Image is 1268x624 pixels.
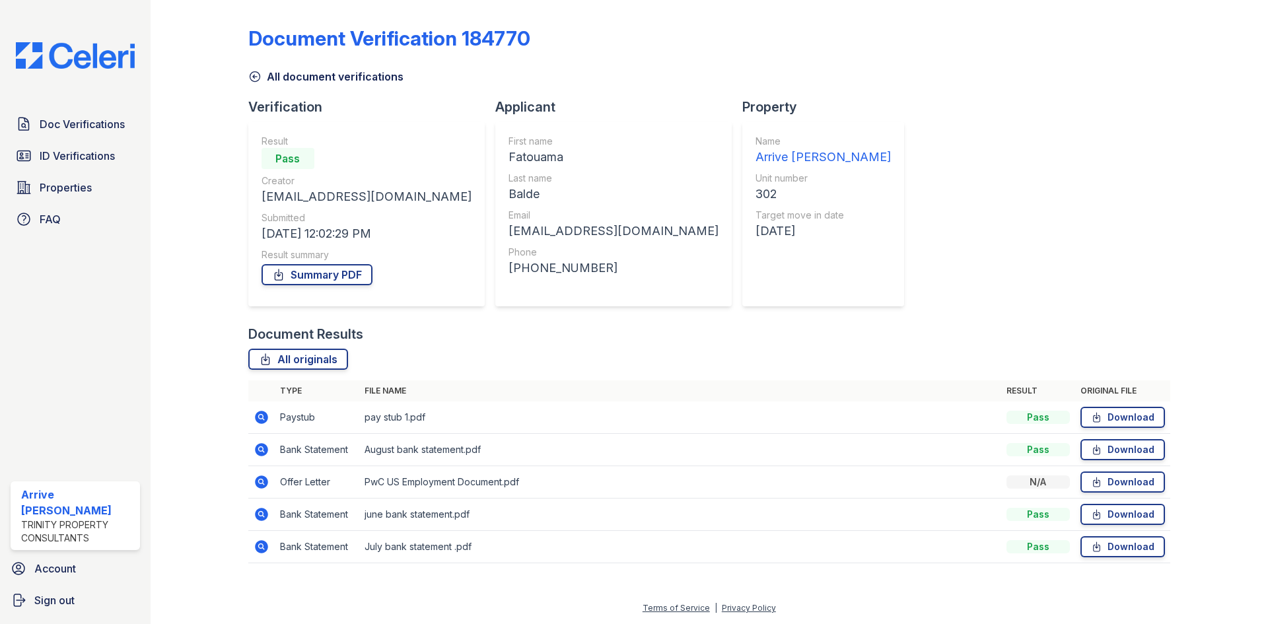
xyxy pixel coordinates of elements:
[509,172,719,185] div: Last name
[756,172,891,185] div: Unit number
[262,211,472,225] div: Submitted
[509,259,719,277] div: [PHONE_NUMBER]
[715,603,717,613] div: |
[1080,471,1165,493] a: Download
[262,264,372,285] a: Summary PDF
[742,98,915,116] div: Property
[11,111,140,137] a: Doc Verifications
[756,185,891,203] div: 302
[248,69,404,85] a: All document verifications
[275,380,359,401] th: Type
[248,349,348,370] a: All originals
[248,26,530,50] div: Document Verification 184770
[248,325,363,343] div: Document Results
[275,401,359,434] td: Paystub
[509,185,719,203] div: Balde
[722,603,776,613] a: Privacy Policy
[5,587,145,613] a: Sign out
[359,466,1001,499] td: PwC US Employment Document.pdf
[262,225,472,243] div: [DATE] 12:02:29 PM
[509,135,719,148] div: First name
[34,592,75,608] span: Sign out
[509,246,719,259] div: Phone
[1080,439,1165,460] a: Download
[509,222,719,240] div: [EMAIL_ADDRESS][DOMAIN_NAME]
[1006,540,1070,553] div: Pass
[1006,475,1070,489] div: N/A
[40,116,125,132] span: Doc Verifications
[275,499,359,531] td: Bank Statement
[40,180,92,195] span: Properties
[1006,411,1070,424] div: Pass
[5,42,145,69] img: CE_Logo_Blue-a8612792a0a2168367f1c8372b55b34899dd931a85d93a1a3d3e32e68fde9ad4.png
[1006,508,1070,521] div: Pass
[509,209,719,222] div: Email
[359,380,1001,401] th: File name
[756,135,891,166] a: Name Arrive [PERSON_NAME]
[11,206,140,232] a: FAQ
[40,211,61,227] span: FAQ
[756,148,891,166] div: Arrive [PERSON_NAME]
[275,434,359,466] td: Bank Statement
[359,434,1001,466] td: August bank statement.pdf
[756,209,891,222] div: Target move in date
[1080,407,1165,428] a: Download
[359,531,1001,563] td: July bank statement .pdf
[262,248,472,261] div: Result summary
[756,135,891,148] div: Name
[1080,536,1165,557] a: Download
[34,561,76,576] span: Account
[11,174,140,201] a: Properties
[21,518,135,545] div: Trinity Property Consultants
[359,401,1001,434] td: pay stub 1.pdf
[11,143,140,169] a: ID Verifications
[1075,380,1170,401] th: Original file
[40,148,115,164] span: ID Verifications
[359,499,1001,531] td: june bank statement.pdf
[756,222,891,240] div: [DATE]
[495,98,742,116] div: Applicant
[1080,504,1165,525] a: Download
[248,98,495,116] div: Verification
[275,531,359,563] td: Bank Statement
[262,148,314,169] div: Pass
[1001,380,1075,401] th: Result
[643,603,710,613] a: Terms of Service
[21,487,135,518] div: Arrive [PERSON_NAME]
[262,188,472,206] div: [EMAIL_ADDRESS][DOMAIN_NAME]
[1006,443,1070,456] div: Pass
[509,148,719,166] div: Fatouama
[275,466,359,499] td: Offer Letter
[262,135,472,148] div: Result
[5,555,145,582] a: Account
[262,174,472,188] div: Creator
